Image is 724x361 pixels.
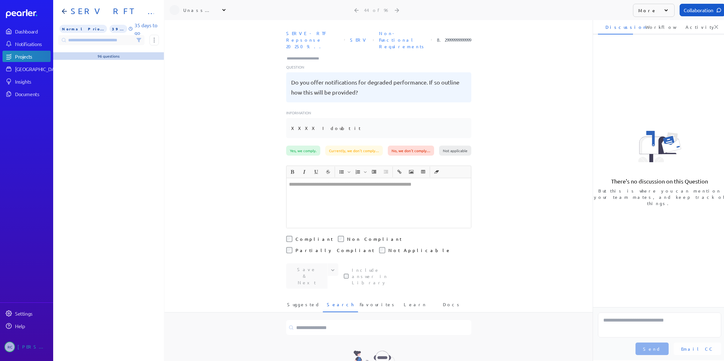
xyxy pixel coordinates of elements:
[323,167,333,177] button: Strike through
[347,34,370,46] span: Sheet: SERV
[68,6,154,16] h1: SERV RFT Response
[638,19,673,34] li: Workflow
[15,310,50,317] div: Settings
[431,167,442,177] button: Clear Formatting
[299,167,310,177] button: Italic
[394,167,405,177] button: Insert link
[6,9,51,18] a: Dashboard
[406,167,417,177] button: Insert Image
[369,167,379,177] button: Increase Indent
[311,167,321,177] button: Underline
[388,146,434,156] div: No, we don't comply…
[15,66,62,72] div: [GEOGRAPHIC_DATA]
[681,346,714,352] span: Email CC
[336,167,352,177] span: Insert Unordered List
[643,346,661,352] span: Send
[352,267,405,286] label: This checkbox controls whether your answer will be included in the Answer Library for future use
[3,320,51,332] a: Help
[598,19,633,34] li: Discussion
[377,28,428,52] span: Section: Non-Functional Requirements
[291,77,466,97] pre: Do you offer notifications for degraded performance. If so outline how this will be provided?
[635,343,669,355] button: Send
[368,167,380,177] span: Increase Indent
[347,236,402,242] label: Non Compliant
[3,308,51,319] a: Settings
[287,167,298,177] button: Bold
[286,64,471,70] p: Question
[404,301,427,312] span: Learn
[4,342,15,352] span: Robert Craig
[296,236,333,242] label: Compliant
[15,323,50,329] div: Help
[287,301,320,312] span: Suggested
[15,41,50,47] div: Notifications
[360,301,396,312] span: Favourites
[443,301,461,312] span: Docs
[388,247,451,253] label: Not Applicable
[183,7,215,13] div: Unassigned
[3,63,51,75] a: [GEOGRAPHIC_DATA]
[15,78,50,85] div: Insights
[98,54,119,59] div: 96 questions
[134,21,159,36] p: 35 days to go
[3,26,51,37] a: Dashboard
[327,301,354,312] span: Search
[678,19,713,34] li: Activity
[418,167,428,177] button: Insert table
[15,53,50,59] div: Projects
[352,167,368,177] span: Insert Ordered List
[286,110,471,116] p: Information
[15,91,50,97] div: Documents
[638,7,657,13] p: More
[3,76,51,87] a: Insights
[344,274,349,279] input: This checkbox controls whether your answer will be included in the Answer Library for future use
[3,88,51,100] a: Documents
[325,146,383,156] div: Currently, we don't comply…
[15,28,50,34] div: Dashboard
[434,34,473,46] span: Reference Number: 8.29999999999999
[611,178,708,185] p: There's no discussion on this Question
[296,247,374,253] label: Partially Compliant
[322,167,334,177] span: Strike through
[3,51,51,62] a: Projects
[3,38,51,49] a: Notifications
[674,343,721,355] button: Email CC
[380,167,392,177] span: Decrease Indent
[286,146,320,156] div: Yes, we comply.
[291,123,361,133] pre: XXXX I doubt it
[336,167,347,177] button: Insert Unordered List
[284,28,342,52] span: Document: SERVE - RTF Repsonse 202509.xlsx
[18,342,49,352] div: [PERSON_NAME]
[286,55,325,62] input: Type here to add tags
[59,25,107,33] span: Priority
[364,7,390,13] div: 44 of 96
[109,25,128,33] span: 39% of Questions Completed
[352,167,363,177] button: Insert Ordered List
[3,339,51,355] a: RC[PERSON_NAME]
[439,146,471,156] div: Not applicable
